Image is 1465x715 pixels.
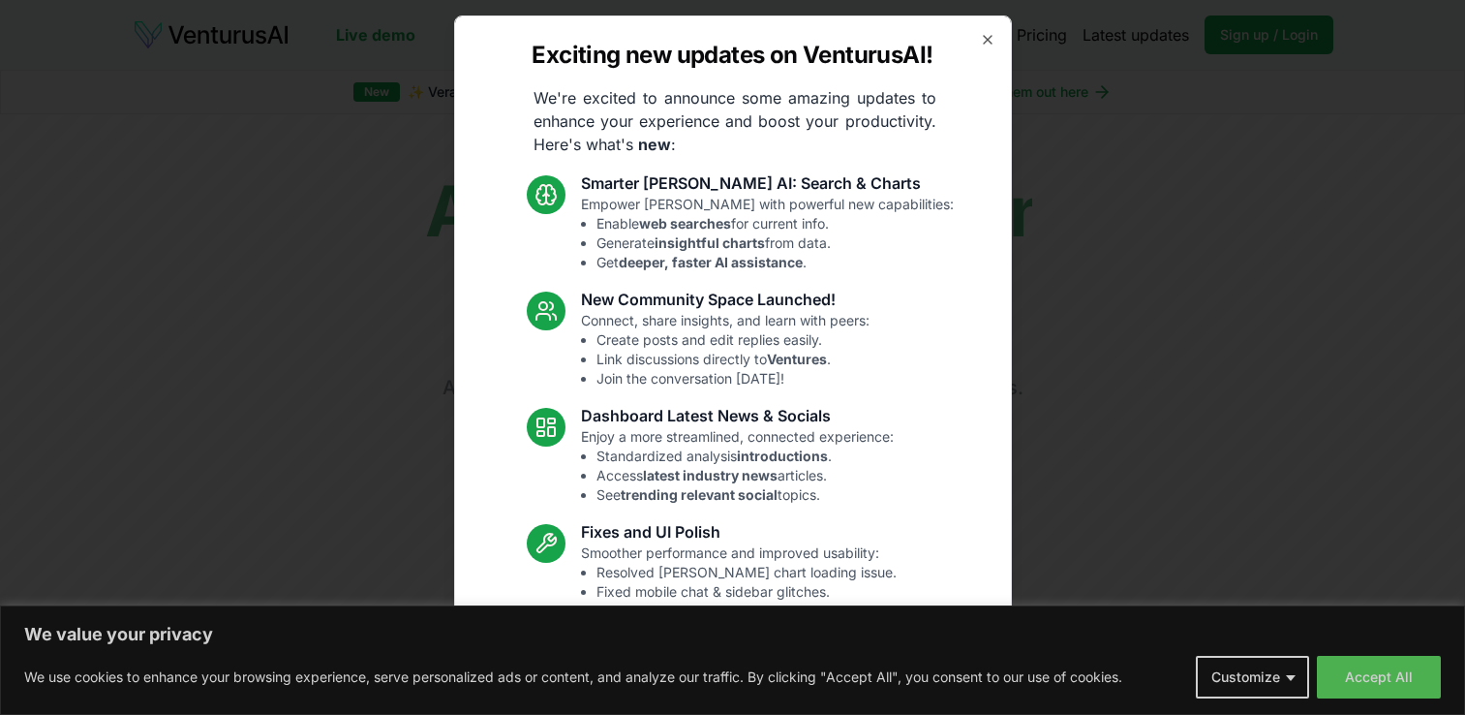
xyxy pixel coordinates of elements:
[619,254,803,270] strong: deeper, faster AI assistance
[518,86,952,156] p: We're excited to announce some amazing updates to enhance your experience and boost your producti...
[596,485,894,505] li: See topics.
[596,582,897,602] li: Fixed mobile chat & sidebar glitches.
[596,233,954,253] li: Generate from data.
[767,351,827,367] strong: Ventures
[596,369,870,389] li: Join the conversation [DATE]!
[596,330,870,350] li: Create posts and edit replies easily.
[581,288,870,311] h3: New Community Space Launched!
[532,40,932,71] h2: Exciting new updates on VenturusAI!
[581,544,897,621] p: Smoother performance and improved usability:
[643,467,778,483] strong: latest industry news
[737,448,828,464] strong: introductions
[581,311,870,389] p: Connect, share insights, and learn with peers:
[638,135,671,154] strong: new
[596,447,894,466] li: Standardized analysis .
[596,214,954,233] li: Enable for current info.
[516,637,950,706] p: These updates are designed to make VenturusAI more powerful, intuitive, and user-friendly. Let us...
[581,427,894,505] p: Enjoy a more streamlined, connected experience:
[596,350,870,369] li: Link discussions directly to .
[596,253,954,272] li: Get .
[655,234,765,251] strong: insightful charts
[596,563,897,582] li: Resolved [PERSON_NAME] chart loading issue.
[581,171,954,195] h3: Smarter [PERSON_NAME] AI: Search & Charts
[639,215,731,232] strong: web searches
[581,404,894,427] h3: Dashboard Latest News & Socials
[596,602,897,621] li: Enhanced overall UI consistency.
[581,520,897,544] h3: Fixes and UI Polish
[581,195,954,272] p: Empower [PERSON_NAME] with powerful new capabilities:
[596,466,894,485] li: Access articles.
[621,486,778,503] strong: trending relevant social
